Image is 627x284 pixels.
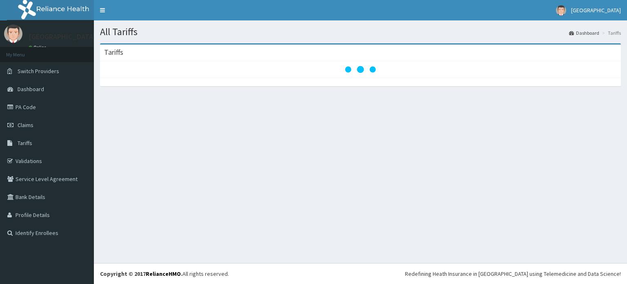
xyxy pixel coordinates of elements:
[600,29,621,36] li: Tariffs
[344,53,377,86] svg: audio-loading
[4,25,22,43] img: User Image
[556,5,566,16] img: User Image
[405,270,621,278] div: Redefining Heath Insurance in [GEOGRAPHIC_DATA] using Telemedicine and Data Science!
[104,49,123,56] h3: Tariffs
[18,85,44,93] span: Dashboard
[18,67,59,75] span: Switch Providers
[18,121,33,129] span: Claims
[29,45,48,50] a: Online
[569,29,599,36] a: Dashboard
[100,27,621,37] h1: All Tariffs
[100,270,182,277] strong: Copyright © 2017 .
[94,263,627,284] footer: All rights reserved.
[571,7,621,14] span: [GEOGRAPHIC_DATA]
[18,139,32,147] span: Tariffs
[146,270,181,277] a: RelianceHMO
[29,33,96,40] p: [GEOGRAPHIC_DATA]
